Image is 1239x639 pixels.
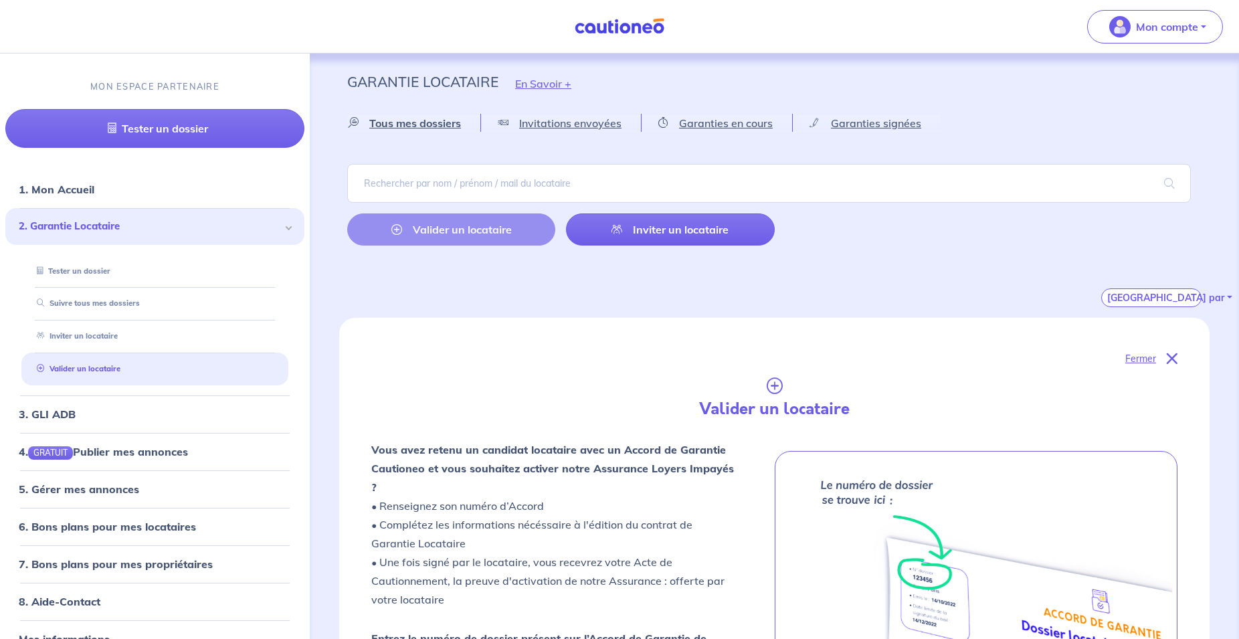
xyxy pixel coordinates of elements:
span: 2. Garantie Locataire [19,219,281,234]
img: illu_account_valid_menu.svg [1109,16,1131,37]
p: Mon compte [1136,19,1198,35]
p: • Renseignez son numéro d’Accord • Complétez les informations nécéssaire à l'édition du contrat d... [371,440,737,609]
h4: Valider un locataire [569,399,980,419]
a: 4.GRATUITPublier mes annonces [19,444,188,458]
p: MON ESPACE PARTENAIRE [90,80,219,93]
a: 5. Gérer mes annonces [19,482,139,496]
span: Garanties en cours [679,116,773,130]
span: Invitations envoyées [519,116,622,130]
div: 2. Garantie Locataire [5,208,304,245]
span: Tous mes dossiers [369,116,461,130]
a: Tester un dossier [5,109,304,148]
a: 1. Mon Accueil [19,183,94,196]
a: Valider un locataire [31,364,120,373]
button: En Savoir + [498,64,588,103]
button: illu_account_valid_menu.svgMon compte [1087,10,1223,43]
span: Garanties signées [831,116,921,130]
div: 4.GRATUITPublier mes annonces [5,438,304,464]
div: 7. Bons plans pour mes propriétaires [5,551,304,577]
p: Fermer [1125,350,1156,367]
p: Garantie Locataire [347,70,498,94]
a: Inviter un locataire [31,331,118,341]
div: 8. Aide-Contact [5,588,304,615]
button: [GEOGRAPHIC_DATA] par [1101,288,1202,307]
a: 3. GLI ADB [19,407,76,420]
img: Cautioneo [569,18,670,35]
div: 1. Mon Accueil [5,176,304,203]
a: Suivre tous mes dossiers [31,298,140,308]
div: Inviter un locataire [21,325,288,347]
div: Valider un locataire [21,358,288,380]
span: search [1148,165,1191,202]
a: 8. Aide-Contact [19,595,100,608]
strong: Vous avez retenu un candidat locataire avec un Accord de Garantie Cautioneo et vous souhaitez act... [371,443,734,494]
div: 3. GLI ADB [5,400,304,427]
div: Suivre tous mes dossiers [21,292,288,314]
a: 7. Bons plans pour mes propriétaires [19,557,213,571]
a: 6. Bons plans pour mes locataires [19,520,196,533]
a: Garanties signées [793,114,941,132]
a: Garanties en cours [642,114,792,132]
div: Tester un dossier [21,260,288,282]
div: 5. Gérer mes annonces [5,476,304,503]
a: Tester un dossier [31,266,110,275]
input: Rechercher par nom / prénom / mail du locataire [347,164,1191,203]
a: Invitations envoyées [481,114,641,132]
a: Inviter un locataire [566,213,774,246]
a: Tous mes dossiers [347,114,480,132]
div: 6. Bons plans pour mes locataires [5,513,304,540]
